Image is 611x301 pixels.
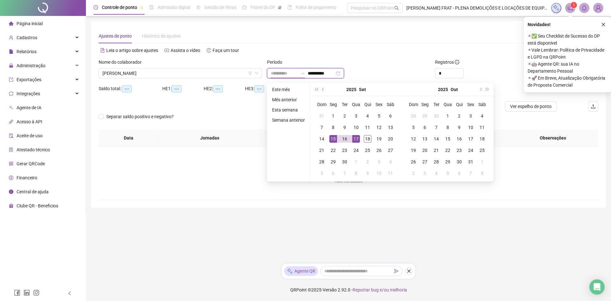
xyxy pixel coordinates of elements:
th: Seg [419,99,431,110]
td: 2025-09-26 [373,145,385,156]
div: 21 [318,147,326,154]
td: 2025-10-06 [327,168,339,179]
th: Entrada 1 [261,129,325,147]
td: 2025-10-11 [385,168,396,179]
div: 10 [352,124,360,131]
td: 2025-10-25 [476,145,488,156]
th: Sex [465,99,476,110]
div: Não há dados [106,177,591,184]
span: Cadastros [17,35,37,40]
div: 4 [364,112,371,120]
div: 29 [421,112,429,120]
div: 29 [329,158,337,166]
button: year panel [346,83,356,96]
td: 2025-10-23 [453,145,465,156]
div: 22 [444,147,452,154]
div: 14 [318,135,326,143]
span: Painel do DP [250,5,275,10]
span: Atestado técnico [17,147,50,152]
div: 30 [455,158,463,166]
td: 2025-09-24 [350,145,362,156]
td: 2025-09-30 [431,110,442,122]
td: 2025-09-28 [316,156,327,168]
div: 19 [410,147,417,154]
td: 2025-10-07 [431,122,442,133]
span: user-add [9,35,13,40]
div: 8 [444,124,452,131]
td: 2025-10-22 [442,145,453,156]
td: 2025-09-29 [419,110,431,122]
div: Open Intercom Messenger [589,279,605,295]
div: 3 [421,169,429,177]
span: Clube QR - Beneficios [17,203,58,208]
td: 2025-09-15 [327,133,339,145]
td: 2025-10-10 [465,122,476,133]
td: 2025-10-03 [465,110,476,122]
span: ⚬ 🚀 Em Breve, Atualização Obrigatória de Proposta Comercial [528,75,607,89]
button: month panel [451,83,458,96]
td: 2025-09-06 [385,110,396,122]
div: 10 [375,169,383,177]
td: 2025-09-09 [339,122,350,133]
td: 2025-10-04 [385,156,396,168]
th: Sáb [476,99,488,110]
th: Dom [408,99,419,110]
td: 2025-10-13 [419,133,431,145]
td: 2025-10-26 [408,156,419,168]
span: Controle de ponto [102,5,137,10]
div: 1 [352,158,360,166]
div: 7 [467,169,474,177]
span: bell [581,5,587,11]
li: Mês anterior [270,96,307,104]
td: 2025-11-01 [476,156,488,168]
span: Folha de pagamento [296,5,336,10]
div: Saldo total: [99,85,162,92]
div: 2 [341,112,348,120]
td: 2025-10-02 [362,156,373,168]
div: 12 [375,124,383,131]
span: Administração [17,63,46,68]
td: 2025-11-05 [442,168,453,179]
span: audit [9,133,13,138]
span: Agente de IA [17,105,41,110]
div: 30 [341,158,348,166]
td: 2025-10-01 [442,110,453,122]
div: 28 [318,158,326,166]
span: Histórico de ajustes [142,33,181,39]
sup: 1 [571,2,577,8]
td: 2025-10-05 [408,122,419,133]
span: linkedin [24,290,30,296]
span: dashboard [242,5,247,10]
td: 2025-09-05 [373,110,385,122]
span: down [255,71,258,75]
span: solution [9,147,13,152]
div: 6 [387,112,394,120]
span: to [300,71,305,76]
div: 23 [455,147,463,154]
td: 2025-09-14 [316,133,327,145]
div: 6 [455,169,463,177]
td: 2025-09-01 [327,110,339,122]
div: 2 [455,112,463,120]
td: 2025-10-21 [431,145,442,156]
td: 2025-09-19 [373,133,385,145]
div: 7 [318,124,326,131]
span: ⚬ 🤖 Agente QR: sua IA no Departamento Pessoal [528,61,607,75]
span: gift [9,204,13,208]
div: 22 [329,147,337,154]
span: pushpin [140,6,144,10]
td: 2025-11-03 [419,168,431,179]
td: 2025-09-07 [316,122,327,133]
img: 64922 [593,3,603,13]
button: month panel [359,83,366,96]
div: 9 [455,124,463,131]
div: 13 [421,135,429,143]
span: Leia o artigo sobre ajustes [106,48,158,53]
div: 3 [352,112,360,120]
span: api [9,119,13,124]
button: super-next-year [484,83,491,96]
td: 2025-09-03 [350,110,362,122]
span: 1 [573,3,575,7]
div: 23 [341,147,348,154]
div: 5 [410,124,417,131]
